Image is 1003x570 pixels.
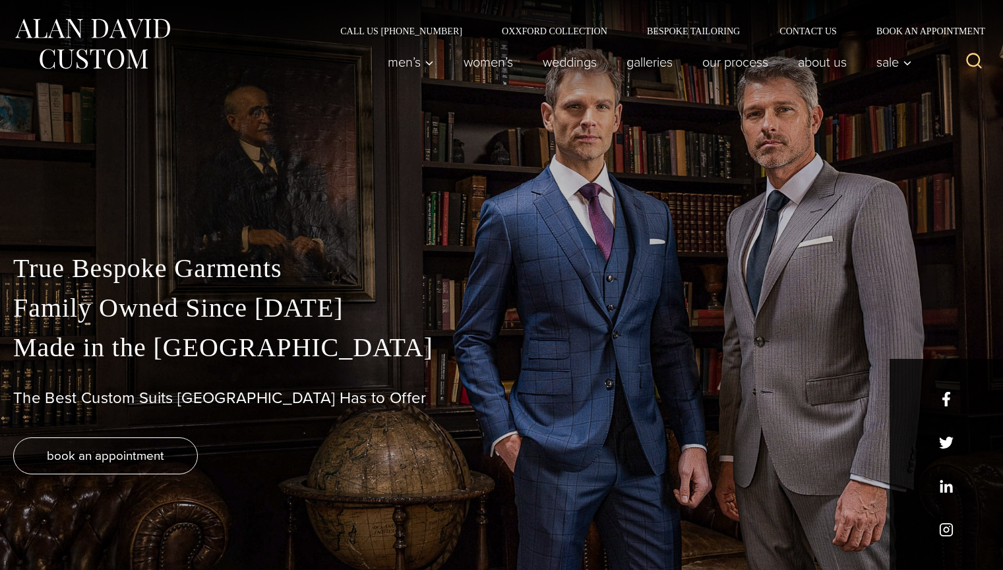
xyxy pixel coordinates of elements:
a: Contact Us [760,26,857,36]
img: Alan David Custom [13,15,171,73]
button: View Search Form [958,46,990,78]
a: weddings [528,49,612,75]
h1: The Best Custom Suits [GEOGRAPHIC_DATA] Has to Offer [13,389,990,408]
nav: Primary Navigation [373,49,919,75]
a: About Us [783,49,862,75]
a: book an appointment [13,437,198,474]
span: Sale [876,55,912,69]
a: Our Process [688,49,783,75]
a: Oxxford Collection [482,26,627,36]
nav: Secondary Navigation [320,26,990,36]
a: Book an Appointment [857,26,990,36]
span: Men’s [388,55,434,69]
span: book an appointment [47,446,164,465]
a: Bespoke Tailoring [627,26,760,36]
a: Galleries [612,49,688,75]
a: Women’s [449,49,528,75]
p: True Bespoke Garments Family Owned Since [DATE] Made in the [GEOGRAPHIC_DATA] [13,249,990,367]
a: Call Us [PHONE_NUMBER] [320,26,482,36]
